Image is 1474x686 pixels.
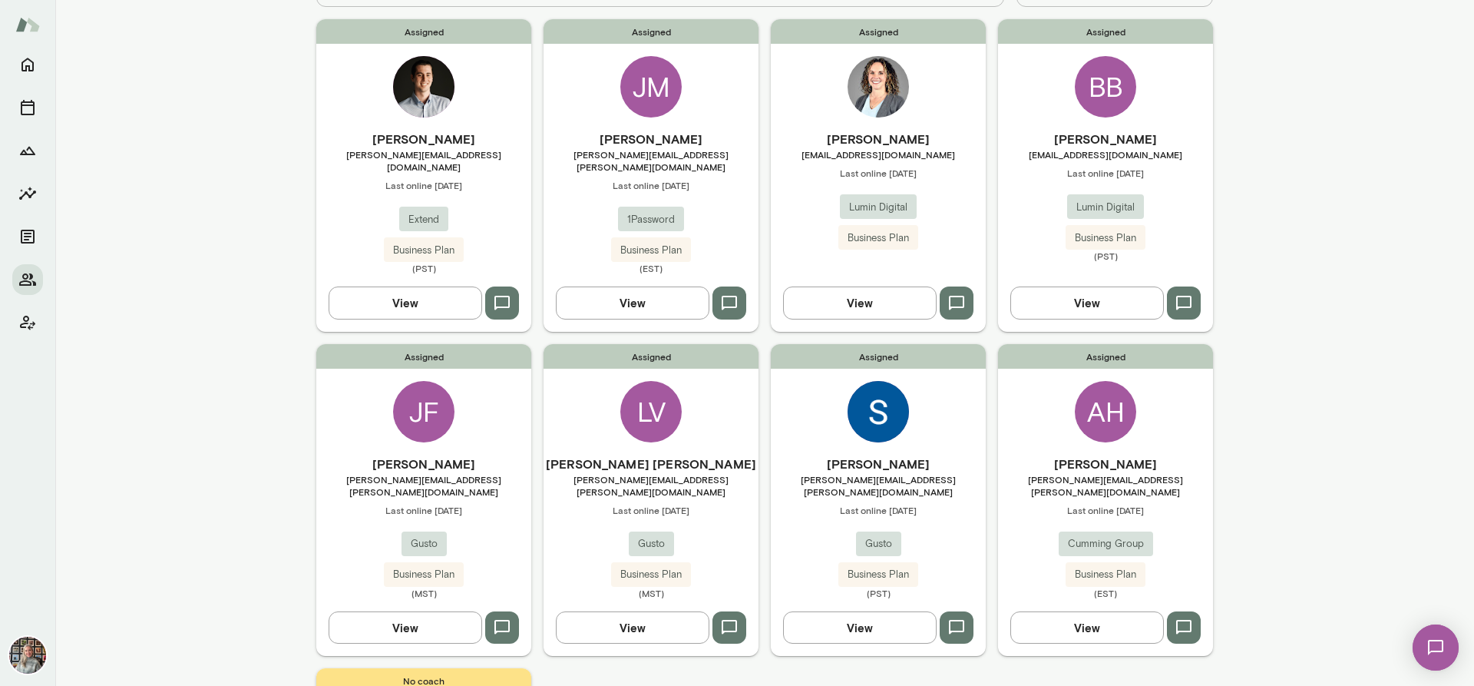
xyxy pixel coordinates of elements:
button: Insights [12,178,43,209]
span: (PST) [771,587,986,599]
span: Business Plan [384,243,464,258]
span: Assigned [316,19,531,44]
button: View [329,611,482,644]
button: Growth Plan [12,135,43,166]
div: AH [1075,381,1136,442]
div: LV [620,381,682,442]
button: View [783,287,937,319]
h6: [PERSON_NAME] [PERSON_NAME] [544,455,758,473]
span: Gusto [402,536,447,552]
span: [PERSON_NAME][EMAIL_ADDRESS][PERSON_NAME][DOMAIN_NAME] [771,473,986,498]
span: (EST) [998,587,1213,599]
button: Client app [12,307,43,338]
span: Assigned [316,344,531,369]
span: Last online [DATE] [544,504,758,516]
button: View [783,611,937,644]
button: View [329,287,482,319]
span: Business Plan [1066,230,1145,246]
h6: [PERSON_NAME] [316,130,531,148]
span: Business Plan [611,243,691,258]
span: [PERSON_NAME][EMAIL_ADDRESS][DOMAIN_NAME] [316,148,531,173]
div: JM [620,56,682,118]
span: (PST) [316,262,531,274]
span: (MST) [316,587,531,599]
img: Tricia Maggio [9,637,46,674]
span: Assigned [771,19,986,44]
span: (PST) [998,250,1213,262]
span: Lumin Digital [1067,200,1144,215]
span: Gusto [856,536,901,552]
span: Gusto [629,536,674,552]
span: [EMAIL_ADDRESS][DOMAIN_NAME] [998,148,1213,161]
h6: [PERSON_NAME] [771,130,986,148]
button: Documents [12,221,43,252]
span: Business Plan [611,567,691,582]
span: Last online [DATE] [544,179,758,191]
button: View [556,611,709,644]
button: View [1010,287,1164,319]
div: JF [393,381,454,442]
span: Assigned [544,344,758,369]
img: Tracey Gaddes [848,56,909,118]
span: Last online [DATE] [998,504,1213,516]
span: Assigned [544,19,758,44]
span: (MST) [544,587,758,599]
button: View [1010,611,1164,644]
span: Last online [DATE] [771,504,986,516]
span: Assigned [771,344,986,369]
span: [PERSON_NAME][EMAIL_ADDRESS][PERSON_NAME][DOMAIN_NAME] [544,148,758,173]
h6: [PERSON_NAME] [998,130,1213,148]
span: [PERSON_NAME][EMAIL_ADDRESS][PERSON_NAME][DOMAIN_NAME] [998,473,1213,498]
span: [EMAIL_ADDRESS][DOMAIN_NAME] [771,148,986,161]
h6: [PERSON_NAME] [998,455,1213,473]
span: Cumming Group [1059,536,1153,552]
span: Lumin Digital [840,200,917,215]
span: Last online [DATE] [998,167,1213,179]
span: 1Password [618,212,684,227]
span: Assigned [998,344,1213,369]
span: Business Plan [384,567,464,582]
img: Sandra Jirous [848,381,909,442]
span: Last online [DATE] [316,504,531,516]
h6: [PERSON_NAME] [316,455,531,473]
div: BB [1075,56,1136,118]
span: Last online [DATE] [771,167,986,179]
span: Business Plan [838,230,918,246]
span: Extend [399,212,448,227]
button: Sessions [12,92,43,123]
button: View [556,287,709,319]
img: Dean Poplawski [393,56,454,118]
span: (EST) [544,262,758,274]
span: Business Plan [1066,567,1145,582]
h6: [PERSON_NAME] [771,455,986,473]
span: Business Plan [838,567,918,582]
span: Last online [DATE] [316,179,531,191]
span: Assigned [998,19,1213,44]
span: [PERSON_NAME][EMAIL_ADDRESS][PERSON_NAME][DOMAIN_NAME] [316,473,531,498]
img: Mento [15,10,40,39]
button: Home [12,49,43,80]
h6: [PERSON_NAME] [544,130,758,148]
span: [PERSON_NAME][EMAIL_ADDRESS][PERSON_NAME][DOMAIN_NAME] [544,473,758,498]
button: Members [12,264,43,295]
